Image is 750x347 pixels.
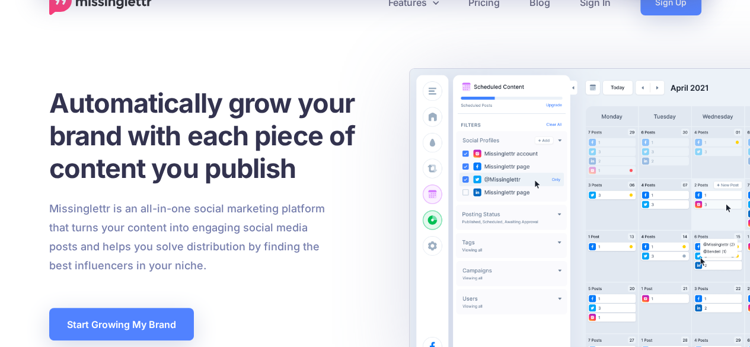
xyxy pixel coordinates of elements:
[49,87,384,184] h1: Automatically grow your brand with each piece of content you publish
